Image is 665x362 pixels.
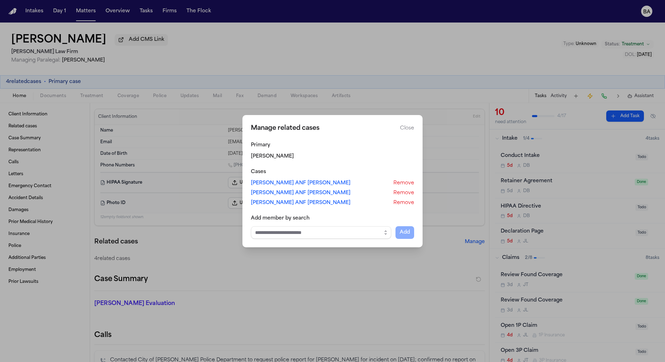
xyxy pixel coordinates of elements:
[251,142,414,149] div: Primary
[251,215,414,222] div: Add member by search
[251,169,414,176] div: Cases
[251,190,350,197] a: [PERSON_NAME] ANF [PERSON_NAME]
[251,153,294,160] span: [PERSON_NAME]
[251,123,319,133] h2: Manage related cases
[393,180,414,187] button: Remove Galilea Saavedra ANF Jose Saavedra Reyes
[400,125,414,132] button: Close
[251,199,350,207] a: [PERSON_NAME] ANF [PERSON_NAME]
[395,226,414,239] button: Add selected case to related cases
[251,180,350,187] a: [PERSON_NAME] ANF [PERSON_NAME]
[251,226,391,239] input: Select case to add
[393,190,414,197] button: Remove Santiago Saavedra ANF Jose Saavedra Reyes
[393,199,414,207] button: Remove Aiden Castillo ANF Jose Saavedra Reyes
